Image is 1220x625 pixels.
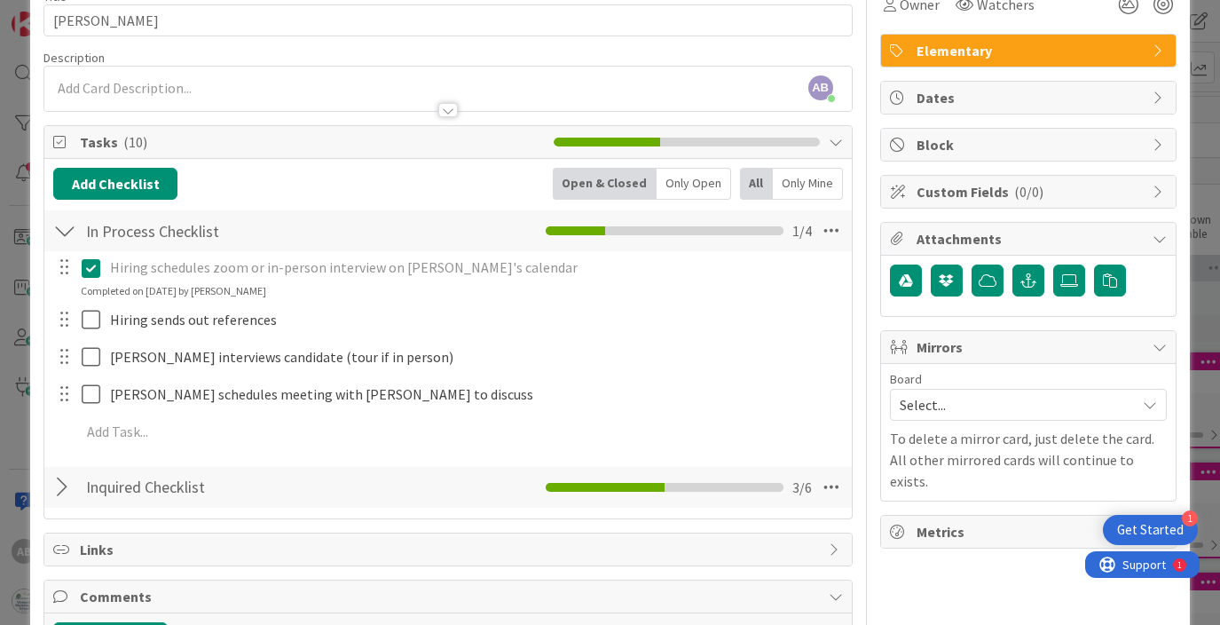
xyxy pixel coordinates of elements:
span: ( 0/0 ) [1014,183,1043,201]
span: ( 10 ) [123,133,147,151]
span: Board [890,373,922,385]
span: Metrics [917,521,1144,542]
span: Dates [917,87,1144,108]
span: Hiring sends out references [110,311,277,328]
div: All [740,168,773,200]
div: Only Open [657,168,731,200]
span: Select... [900,392,1127,417]
button: Add Checklist [53,168,177,200]
span: [PERSON_NAME] schedules meeting with [PERSON_NAME] to discuss [110,385,533,403]
div: Open & Closed [553,168,657,200]
span: Tasks [80,131,544,153]
span: Attachments [917,228,1144,249]
div: Get Started [1117,521,1184,539]
span: Comments [80,586,819,607]
span: [PERSON_NAME] interviews candidate (tour if in person) [110,348,453,366]
span: Description [43,50,105,66]
span: 1 / 4 [792,220,812,241]
div: Open Get Started checklist, remaining modules: 1 [1103,515,1198,545]
input: type card name here... [43,4,852,36]
div: Completed on [DATE] by [PERSON_NAME] [81,283,266,299]
div: Only Mine [773,168,843,200]
span: Block [917,134,1144,155]
span: 3 / 6 [792,477,812,498]
span: AB [808,75,833,100]
input: Add Checklist... [80,471,415,503]
span: Custom Fields [917,181,1144,202]
div: 1 [92,7,97,21]
p: To delete a mirror card, just delete the card. All other mirrored cards will continue to exists. [890,428,1167,492]
div: 1 [1182,510,1198,526]
span: Links [80,539,819,560]
span: Elementary [917,40,1144,61]
span: Support [37,3,81,24]
input: Add Checklist... [80,215,415,247]
span: Mirrors [917,336,1144,358]
span: Hiring schedules zoom or in-person interview on [PERSON_NAME]'s calendar [110,258,578,276]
